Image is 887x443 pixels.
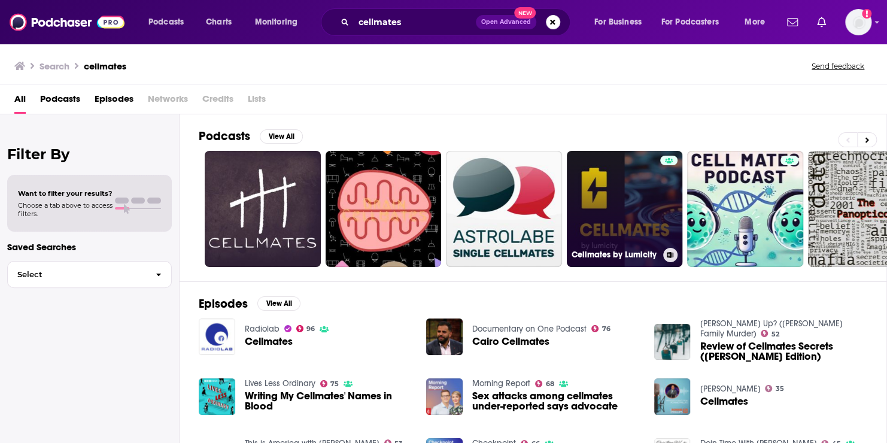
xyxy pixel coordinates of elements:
[354,13,476,32] input: Search podcasts, credits, & more...
[255,14,297,31] span: Monitoring
[199,129,303,144] a: PodcastsView All
[591,325,610,332] a: 76
[199,378,235,415] img: Writing My Cellmates' Names in Blood
[514,7,536,19] span: New
[206,14,232,31] span: Charts
[306,326,315,332] span: 96
[140,13,199,32] button: open menu
[481,19,531,25] span: Open Advanced
[812,12,831,32] a: Show notifications dropdown
[199,296,300,311] a: EpisodesView All
[245,391,412,411] a: Writing My Cellmates' Names in Blood
[199,296,248,311] h2: Episodes
[10,11,124,34] img: Podchaser - Follow, Share and Rate Podcasts
[7,241,172,253] p: Saved Searches
[776,386,784,392] span: 35
[845,9,871,35] img: User Profile
[426,378,463,415] img: Sex attacks among cellmates under-reported says advocate
[40,89,80,114] a: Podcasts
[761,330,779,337] a: 52
[808,61,868,71] button: Send feedback
[845,9,871,35] button: Show profile menu
[248,89,266,114] span: Lists
[84,60,126,72] h3: cellmates
[572,250,658,260] h3: Cellmates by Lumicity
[40,60,69,72] h3: Search
[472,378,530,389] a: Morning Report
[745,14,765,31] span: More
[602,326,610,332] span: 76
[567,151,683,267] a: Cellmates by Lumicity
[472,391,640,411] a: Sex attacks among cellmates under-reported says advocate
[736,13,780,32] button: open menu
[18,189,113,198] span: Want to filter your results?
[8,271,146,278] span: Select
[245,378,315,389] a: Lives Less Ordinary
[7,261,172,288] button: Select
[332,8,582,36] div: Search podcasts, credits, & more...
[245,336,293,347] a: Cellmates
[199,129,250,144] h2: Podcasts
[260,129,303,144] button: View All
[700,341,867,362] a: Review of Cellmates Secrets (Watts Edition)
[476,15,536,29] button: Open AdvancedNew
[594,14,642,31] span: For Business
[472,324,587,334] a: Documentary on One Podcast
[426,318,463,355] img: Cairo Cellmates
[14,89,26,114] a: All
[771,332,779,337] span: 52
[654,378,691,415] img: Cellmates
[654,324,691,360] img: Review of Cellmates Secrets (Watts Edition)
[198,13,239,32] a: Charts
[700,384,760,394] a: Ronnie Phillips
[330,381,339,387] span: 75
[472,336,549,347] a: Cairo Cellmates
[7,145,172,163] h2: Filter By
[296,325,315,332] a: 96
[148,89,188,114] span: Networks
[700,341,867,362] span: Review of Cellmates Secrets ([PERSON_NAME] Edition)
[535,380,554,387] a: 68
[661,14,719,31] span: For Podcasters
[148,14,184,31] span: Podcasts
[199,318,235,355] img: Cellmates
[320,380,339,387] a: 75
[95,89,133,114] a: Episodes
[202,89,233,114] span: Credits
[18,201,113,218] span: Choose a tab above to access filters.
[782,12,803,32] a: Show notifications dropdown
[586,13,657,32] button: open menu
[654,13,736,32] button: open menu
[862,9,871,19] svg: Add a profile image
[245,324,280,334] a: Radiolab
[700,396,748,406] a: Cellmates
[845,9,871,35] span: Logged in as roneledotsonRAD
[247,13,313,32] button: open menu
[546,381,554,387] span: 68
[700,318,842,339] a: Watts Up? (Chris Watts Family Murder)
[257,296,300,311] button: View All
[765,385,784,392] a: 35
